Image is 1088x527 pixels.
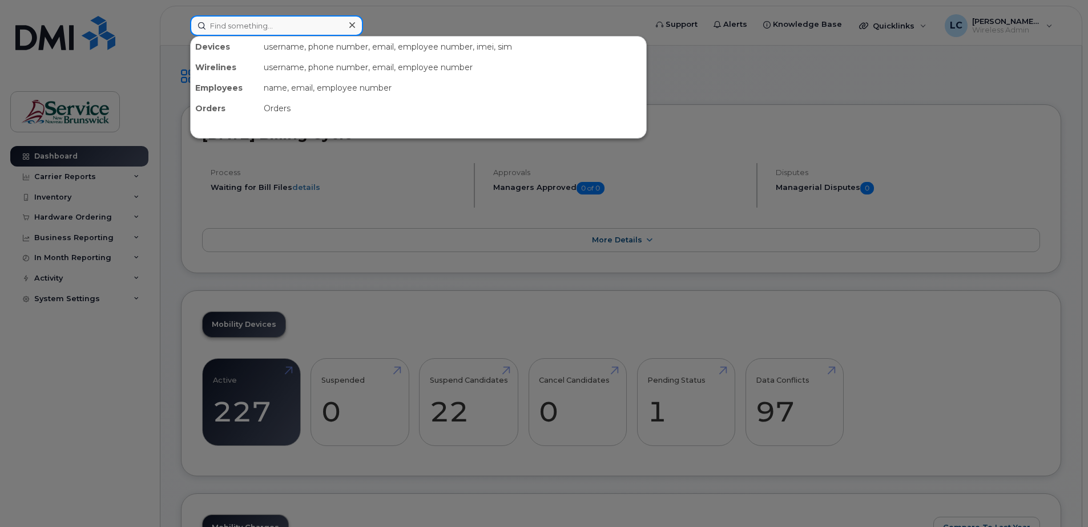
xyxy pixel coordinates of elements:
div: username, phone number, email, employee number [259,57,646,78]
div: Employees [191,78,259,98]
div: Devices [191,37,259,57]
div: username, phone number, email, employee number, imei, sim [259,37,646,57]
div: Orders [191,98,259,119]
div: Orders [259,98,646,119]
div: Wirelines [191,57,259,78]
div: name, email, employee number [259,78,646,98]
